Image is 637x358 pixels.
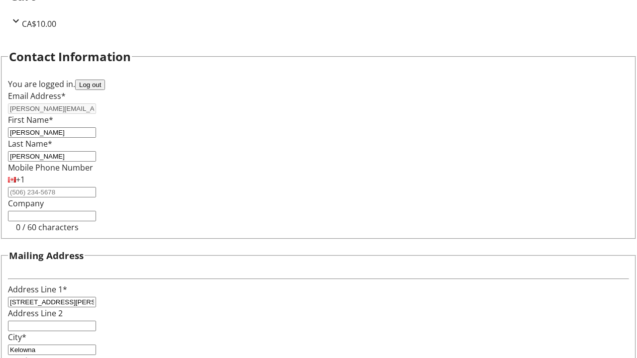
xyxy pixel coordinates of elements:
label: Mobile Phone Number [8,162,93,173]
label: First Name* [8,114,53,125]
div: You are logged in. [8,78,629,90]
tr-character-limit: 0 / 60 characters [16,222,79,233]
span: CA$10.00 [22,18,56,29]
label: Company [8,198,44,209]
label: Address Line 1* [8,284,67,295]
h2: Contact Information [9,48,131,66]
button: Log out [75,80,105,90]
input: (506) 234-5678 [8,187,96,197]
input: City [8,345,96,355]
label: Address Line 2 [8,308,63,319]
h3: Mailing Address [9,249,84,263]
label: City* [8,332,26,343]
input: Address [8,297,96,307]
label: Last Name* [8,138,52,149]
label: Email Address* [8,90,66,101]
